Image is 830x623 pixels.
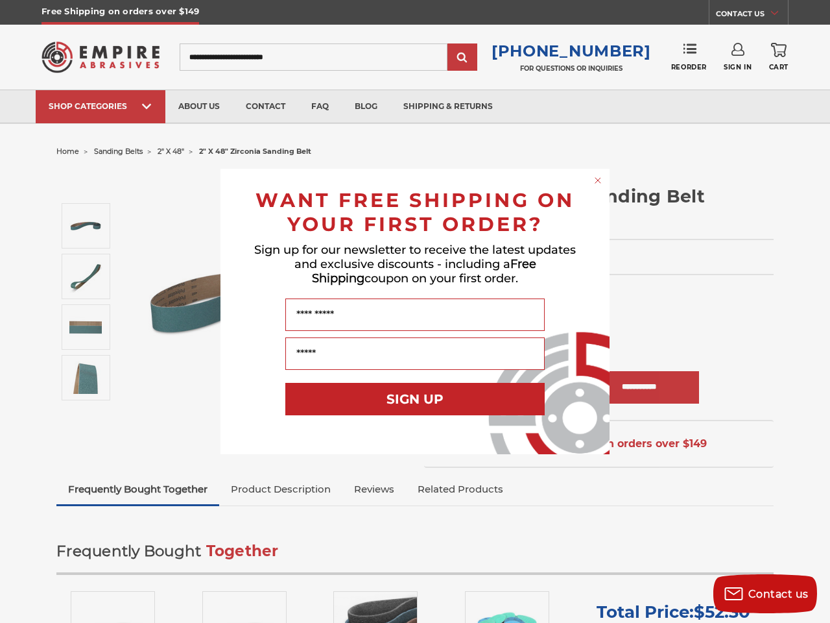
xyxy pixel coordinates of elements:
[748,588,809,600] span: Contact us
[312,257,536,286] span: Free Shipping
[591,174,604,187] button: Close dialog
[254,243,576,286] span: Sign up for our newsletter to receive the latest updates and exclusive discounts - including a co...
[285,383,545,415] button: SIGN UP
[255,188,575,236] span: WANT FREE SHIPPING ON YOUR FIRST ORDER?
[713,574,817,613] button: Contact us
